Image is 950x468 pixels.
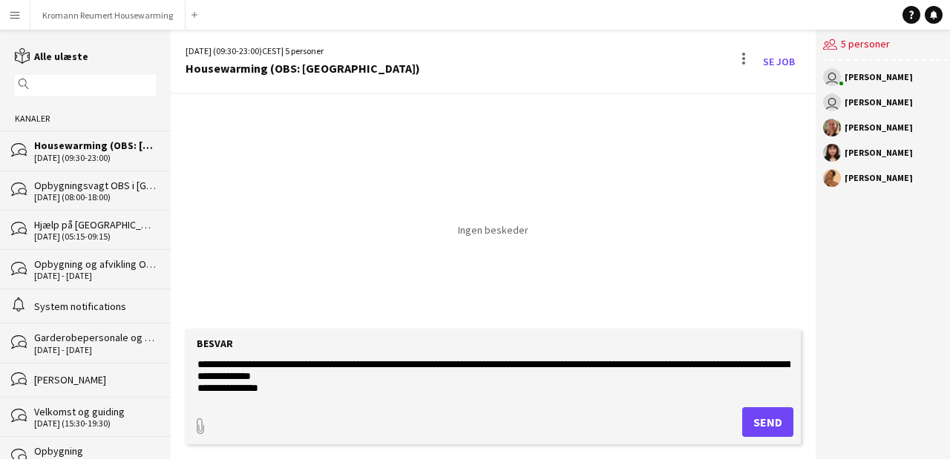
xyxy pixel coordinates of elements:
[34,179,156,192] div: Opbygningsvagt OBS i [GEOGRAPHIC_DATA]
[186,62,420,75] div: Housewarming (OBS: [GEOGRAPHIC_DATA])
[34,444,156,458] div: Opbygning
[34,345,156,355] div: [DATE] - [DATE]
[845,73,913,82] div: [PERSON_NAME]
[34,271,156,281] div: [DATE] - [DATE]
[186,45,420,58] div: [DATE] (09:30-23:00) | 5 personer
[845,148,913,157] div: [PERSON_NAME]
[34,405,156,418] div: Velkomst og guiding
[34,139,156,152] div: Housewarming (OBS: [GEOGRAPHIC_DATA])
[34,418,156,429] div: [DATE] (15:30-19:30)
[845,98,913,107] div: [PERSON_NAME]
[742,407,793,437] button: Send
[458,223,528,237] p: Ingen beskeder
[845,174,913,182] div: [PERSON_NAME]
[34,300,156,313] div: System notifications
[34,331,156,344] div: Garderobepersonale og afvikling
[757,50,801,73] a: Se Job
[34,153,156,163] div: [DATE] (09:30-23:00)
[30,1,186,30] button: Kromann Reumert Housewarming
[34,218,156,231] div: Hjælp på [GEOGRAPHIC_DATA]
[845,123,913,132] div: [PERSON_NAME]
[34,257,156,271] div: Opbygning og afvikling Obs. [GEOGRAPHIC_DATA]
[34,458,156,468] div: [DATE] (09:00-16:30)
[15,50,88,63] a: Alle ulæste
[34,373,156,386] div: [PERSON_NAME]
[34,192,156,202] div: [DATE] (08:00-18:00)
[197,337,233,350] label: Besvar
[262,45,281,56] span: CEST
[823,30,949,61] div: 5 personer
[34,231,156,242] div: [DATE] (05:15-09:15)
